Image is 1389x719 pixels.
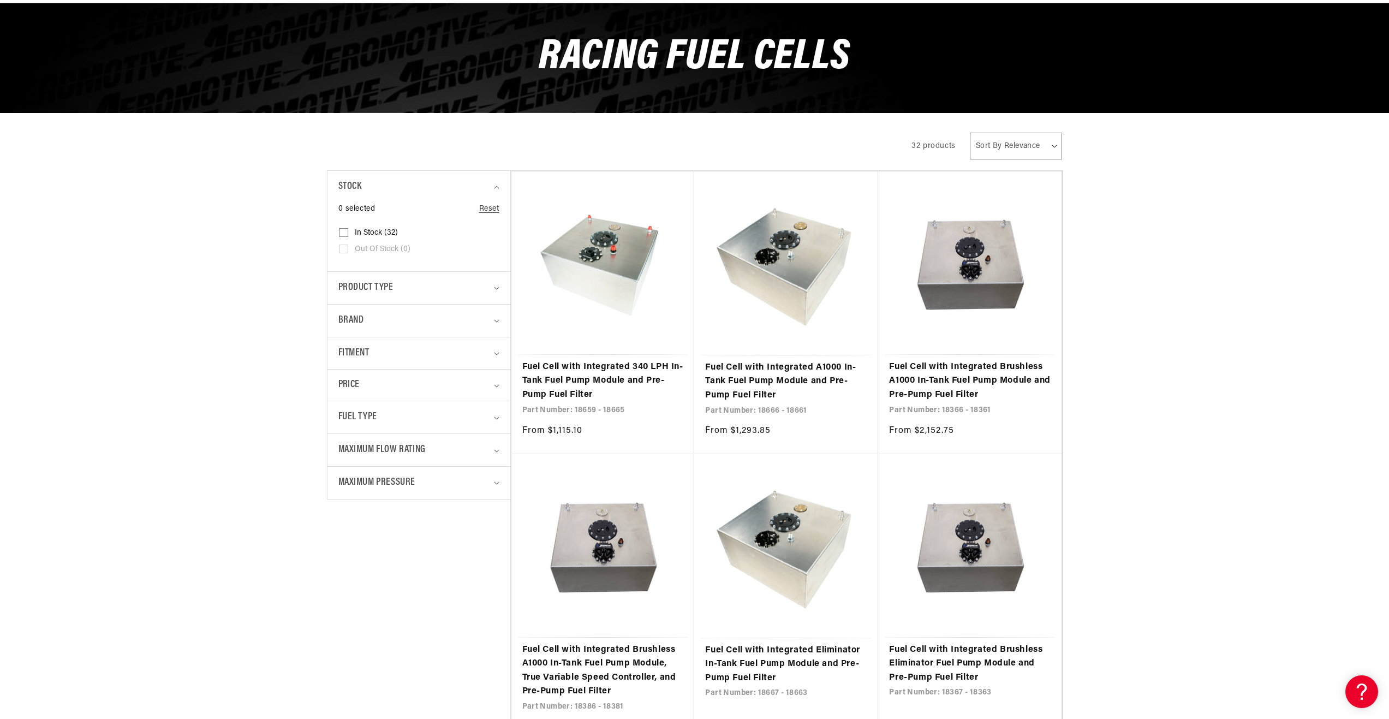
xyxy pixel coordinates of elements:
[338,203,375,215] span: 0 selected
[911,142,956,150] span: 32 products
[705,361,867,403] a: Fuel Cell with Integrated A1000 In-Tank Fuel Pump Module and Pre-Pump Fuel Filter
[355,245,410,254] span: Out of stock (0)
[338,409,377,425] span: Fuel Type
[539,36,850,79] span: Racing Fuel Cells
[355,228,398,238] span: In stock (32)
[338,179,362,195] span: Stock
[338,171,499,203] summary: Stock (0 selected)
[338,401,499,433] summary: Fuel Type (0 selected)
[338,467,499,499] summary: Maximum Pressure (0 selected)
[338,442,426,458] span: Maximum Flow Rating
[338,280,394,296] span: Product type
[522,643,684,699] a: Fuel Cell with Integrated Brushless A1000 In-Tank Fuel Pump Module, True Variable Speed Controlle...
[338,434,499,466] summary: Maximum Flow Rating (0 selected)
[338,370,499,401] summary: Price
[338,272,499,304] summary: Product type (0 selected)
[889,643,1051,685] a: Fuel Cell with Integrated Brushless Eliminator Fuel Pump Module and Pre-Pump Fuel Filter
[889,360,1051,402] a: Fuel Cell with Integrated Brushless A1000 In-Tank Fuel Pump Module and Pre-Pump Fuel Filter
[705,644,867,686] a: Fuel Cell with Integrated Eliminator In-Tank Fuel Pump Module and Pre-Pump Fuel Filter
[338,305,499,337] summary: Brand (0 selected)
[338,346,369,361] span: Fitment
[338,313,364,329] span: Brand
[479,203,499,215] a: Reset
[338,337,499,370] summary: Fitment (0 selected)
[338,378,360,393] span: Price
[338,475,416,491] span: Maximum Pressure
[522,360,684,402] a: Fuel Cell with Integrated 340 LPH In-Tank Fuel Pump Module and Pre-Pump Fuel Filter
